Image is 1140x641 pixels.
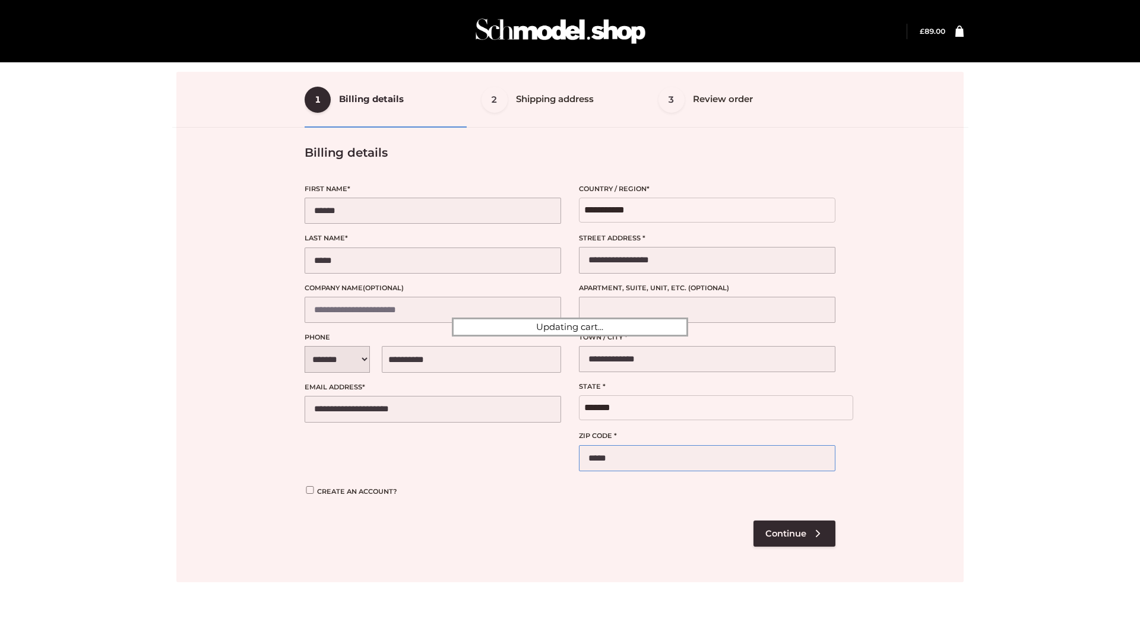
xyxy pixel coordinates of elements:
a: £89.00 [920,27,945,36]
img: Schmodel Admin 964 [471,8,650,55]
div: Updating cart... [452,318,688,337]
span: £ [920,27,924,36]
bdi: 89.00 [920,27,945,36]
